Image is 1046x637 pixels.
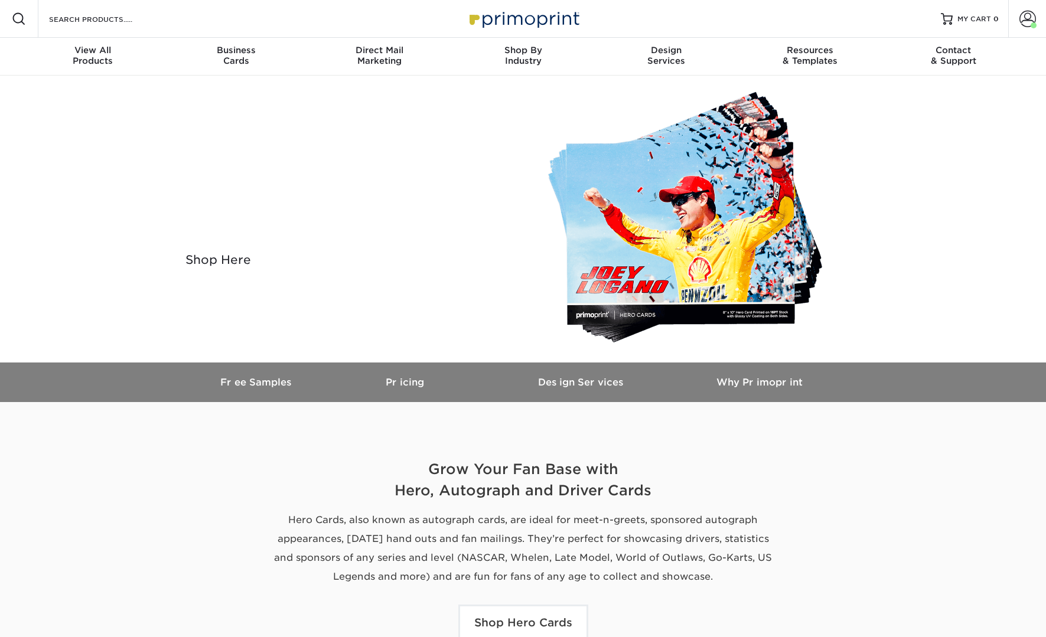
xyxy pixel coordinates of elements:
[164,45,308,66] div: Cards
[671,362,848,402] a: Why Primoprint
[738,45,882,55] span: Resources
[198,362,317,402] a: Free Samples
[48,12,163,26] input: SEARCH PRODUCTS.....
[164,45,308,55] span: Business
[738,45,882,66] div: & Templates
[451,45,595,66] div: Industry
[178,190,514,233] div: Autograph, hero, driver, whatever you want to call it, if it's racing related we can print it.
[164,38,308,76] a: BusinessCards
[308,45,451,55] span: Direct Mail
[317,377,494,388] h3: Pricing
[882,45,1025,55] span: Contact
[451,45,595,55] span: Shop By
[882,45,1025,66] div: & Support
[993,15,999,23] span: 0
[21,45,165,55] span: View All
[957,14,991,24] span: MY CART
[21,38,165,76] a: View AllProducts
[671,377,848,388] h3: Why Primoprint
[451,38,595,76] a: Shop ByIndustry
[464,6,582,31] img: Primoprint
[595,45,738,55] span: Design
[738,38,882,76] a: Resources& Templates
[547,90,836,348] img: Custom Hero Cards
[595,45,738,66] div: Services
[178,459,869,501] h2: Grow Your Fan Base with Hero, Autograph and Driver Cards
[494,362,671,402] a: Design Services
[494,377,671,388] h3: Design Services
[308,45,451,66] div: Marketing
[21,45,165,66] div: Products
[308,38,451,76] a: Direct MailMarketing
[198,377,317,388] h3: Free Samples
[882,38,1025,76] a: Contact& Support
[178,247,259,273] a: Shop Here
[178,151,514,185] h1: Hero Cards
[272,511,774,586] p: Hero Cards, also known as autograph cards, are ideal for meet-n-greets, sponsored autograph appea...
[595,38,738,76] a: DesignServices
[317,362,494,402] a: Pricing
